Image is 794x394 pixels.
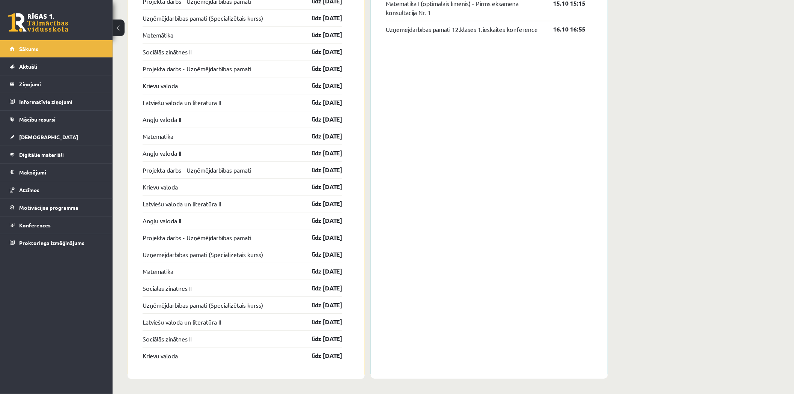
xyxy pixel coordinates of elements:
a: Sākums [10,40,103,57]
a: līdz [DATE] [299,267,342,276]
a: Mācību resursi [10,111,103,128]
a: Angļu valoda II [143,216,181,225]
a: Matemātika [143,30,173,39]
span: Mācību resursi [19,116,56,123]
span: Sākums [19,45,38,52]
span: Atzīmes [19,186,39,193]
a: līdz [DATE] [299,98,342,107]
span: Konferences [19,222,51,229]
span: Motivācijas programma [19,204,78,211]
a: Projekta darbs - Uzņēmējdarbības pamati [143,233,251,242]
a: Matemātika [143,267,173,276]
a: līdz [DATE] [299,132,342,141]
a: līdz [DATE] [299,182,342,191]
a: līdz [DATE] [299,284,342,293]
a: Angļu valoda II [143,149,181,158]
a: līdz [DATE] [299,250,342,259]
a: Matemātika [143,132,173,141]
a: līdz [DATE] [299,233,342,242]
a: Sociālās zinātnes II [143,284,191,293]
a: 16.10 16:55 [542,25,585,34]
span: [DEMOGRAPHIC_DATA] [19,134,78,140]
a: līdz [DATE] [299,301,342,310]
a: Digitālie materiāli [10,146,103,163]
a: Ziņojumi [10,75,103,93]
legend: Maksājumi [19,164,103,181]
a: līdz [DATE] [299,115,342,124]
a: Projekta darbs - Uzņēmējdarbības pamati [143,64,251,73]
a: Sociālās zinātnes II [143,334,191,343]
a: līdz [DATE] [299,64,342,73]
a: Konferences [10,217,103,234]
a: Rīgas 1. Tālmācības vidusskola [8,13,68,32]
a: Latviešu valoda un literatūra II [143,317,221,326]
a: Latviešu valoda un literatūra II [143,98,221,107]
a: līdz [DATE] [299,199,342,208]
a: Latviešu valoda un literatūra II [143,199,221,208]
a: līdz [DATE] [299,30,342,39]
a: Atzīmes [10,181,103,199]
a: Angļu valoda II [143,115,181,124]
a: līdz [DATE] [299,165,342,174]
a: Proktoringa izmēģinājums [10,234,103,251]
a: līdz [DATE] [299,317,342,326]
span: Digitālie materiāli [19,151,64,158]
a: Aktuāli [10,58,103,75]
legend: Informatīvie ziņojumi [19,93,103,110]
a: līdz [DATE] [299,334,342,343]
a: Motivācijas programma [10,199,103,216]
a: Uzņēmējdarbības pamati 12.klases 1.ieskaites konference [386,25,538,34]
a: līdz [DATE] [299,81,342,90]
a: līdz [DATE] [299,14,342,23]
a: līdz [DATE] [299,216,342,225]
legend: Ziņojumi [19,75,103,93]
a: Krievu valoda [143,351,178,360]
a: Krievu valoda [143,182,178,191]
a: līdz [DATE] [299,47,342,56]
span: Proktoringa izmēģinājums [19,239,84,246]
a: līdz [DATE] [299,351,342,360]
a: Maksājumi [10,164,103,181]
a: Krievu valoda [143,81,178,90]
a: Uzņēmējdarbības pamati (Specializētais kurss) [143,250,263,259]
span: Aktuāli [19,63,37,70]
a: Uzņēmējdarbības pamati (Specializētais kurss) [143,14,263,23]
a: Projekta darbs - Uzņēmējdarbības pamati [143,165,251,174]
a: [DEMOGRAPHIC_DATA] [10,128,103,146]
a: līdz [DATE] [299,149,342,158]
a: Informatīvie ziņojumi [10,93,103,110]
a: Sociālās zinātnes II [143,47,191,56]
a: Uzņēmējdarbības pamati (Specializētais kurss) [143,301,263,310]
